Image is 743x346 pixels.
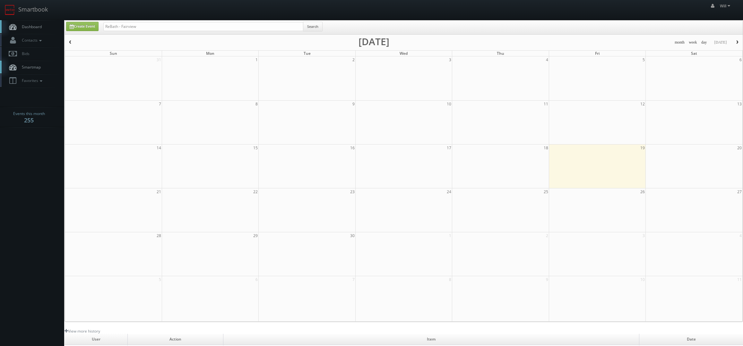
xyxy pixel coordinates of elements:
span: Sun [110,51,117,56]
span: 12 [640,101,645,107]
span: Wed [400,51,408,56]
td: User [65,334,128,345]
td: Item [223,334,639,345]
span: 23 [350,188,355,195]
span: 7 [158,101,162,107]
a: Create Event [66,22,99,31]
span: Events this month [13,111,45,117]
img: smartbook-logo.png [5,5,15,15]
span: 18 [543,144,549,151]
span: 19 [640,144,645,151]
span: 4 [739,232,742,239]
span: Smartmap [19,64,41,70]
span: 4 [545,56,549,63]
span: 15 [253,144,258,151]
span: 6 [255,276,258,283]
span: 24 [446,188,452,195]
span: 3 [642,232,645,239]
span: 2 [545,232,549,239]
span: 3 [448,56,452,63]
a: View more history [65,328,100,334]
span: Dashboard [19,24,42,29]
h2: [DATE] [359,38,389,45]
span: Tue [304,51,311,56]
span: 10 [640,276,645,283]
span: Mon [206,51,214,56]
span: 10 [446,101,452,107]
span: 25 [543,188,549,195]
span: 26 [640,188,645,195]
span: 20 [737,144,742,151]
span: 21 [156,188,162,195]
span: 5 [642,56,645,63]
button: [DATE] [712,38,729,46]
span: 9 [545,276,549,283]
span: Fri [595,51,600,56]
span: 8 [448,276,452,283]
span: Sat [691,51,697,56]
span: 7 [352,276,355,283]
span: 22 [253,188,258,195]
span: Contacts [19,37,43,43]
span: 5 [158,276,162,283]
button: Search [303,22,323,31]
span: 14 [156,144,162,151]
span: 29 [253,232,258,239]
span: 11 [737,276,742,283]
td: Action [128,334,223,345]
input: Search for Events [103,22,303,31]
button: day [699,38,709,46]
span: 28 [156,232,162,239]
span: Thu [497,51,504,56]
span: 1 [448,232,452,239]
span: Will [720,3,732,9]
td: Date [639,334,743,345]
span: 1 [255,56,258,63]
span: 17 [446,144,452,151]
span: 31 [156,56,162,63]
span: 8 [255,101,258,107]
span: 30 [350,232,355,239]
span: 6 [739,56,742,63]
span: 11 [543,101,549,107]
span: Favorites [19,78,44,83]
span: 9 [352,101,355,107]
span: 13 [737,101,742,107]
button: month [672,38,687,46]
strong: 255 [24,116,34,124]
button: week [687,38,699,46]
span: 2 [352,56,355,63]
span: Bids [19,51,30,56]
span: 16 [350,144,355,151]
span: 27 [737,188,742,195]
